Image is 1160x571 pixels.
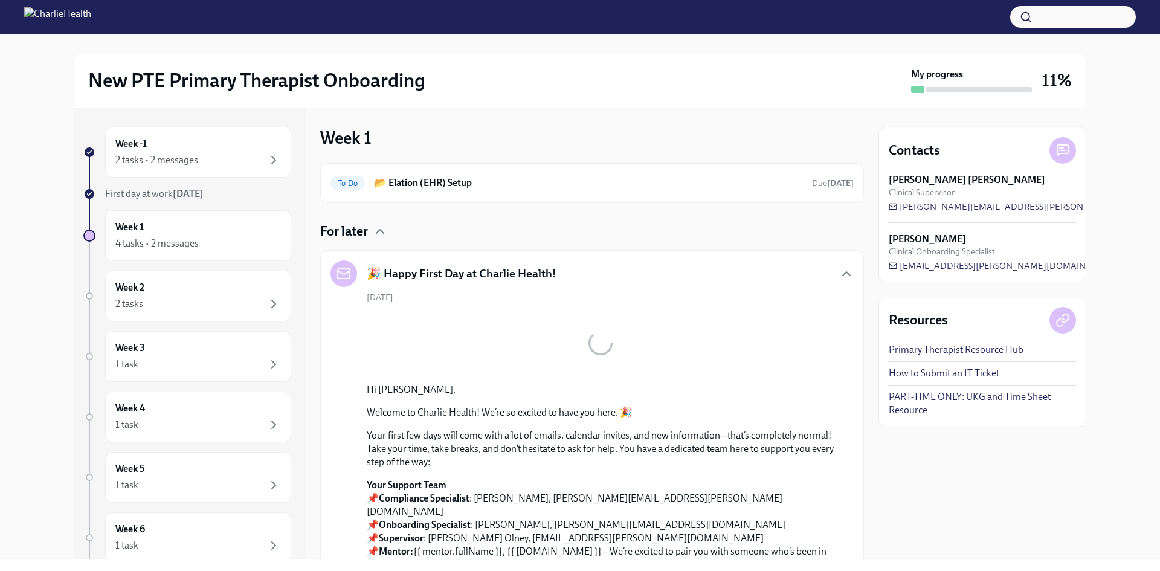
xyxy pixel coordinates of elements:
strong: Supervisor [379,532,424,544]
a: Week 51 task [83,452,291,503]
h3: 11% [1042,69,1072,91]
h6: Week 5 [115,462,145,476]
h6: Week -1 [115,137,147,150]
img: CharlieHealth [24,7,91,27]
a: Primary Therapist Resource Hub [889,343,1023,356]
h2: New PTE Primary Therapist Onboarding [88,68,425,92]
p: Your first few days will come with a lot of emails, calendar invites, and new information—that’s ... [367,429,834,469]
h4: For later [320,222,368,240]
span: To Do [330,179,365,188]
a: PART-TIME ONLY: UKG and Time Sheet Resource [889,390,1076,417]
h6: 📂 Elation (EHR) Setup [375,176,802,190]
span: [DATE] [367,292,393,303]
h5: 🎉 Happy First Day at Charlie Health! [367,266,556,282]
a: First day at work[DATE] [83,187,291,201]
a: Week 14 tasks • 2 messages [83,210,291,261]
h6: Week 1 [115,221,144,234]
div: 2 tasks • 2 messages [115,153,198,167]
a: How to Submit an IT Ticket [889,367,999,380]
h3: Week 1 [320,127,372,149]
button: Zoom image [425,313,776,373]
span: Due [812,178,854,189]
h4: Contacts [889,141,940,160]
strong: Your Support Team [367,479,446,491]
p: Hi [PERSON_NAME], [367,383,834,396]
strong: Mentor: [379,546,413,557]
strong: Compliance Specialist [379,492,469,504]
strong: [PERSON_NAME] [889,233,966,246]
strong: [PERSON_NAME] [PERSON_NAME] [889,173,1045,187]
div: For later [320,222,864,240]
div: 2 tasks [115,297,143,311]
span: Clinical Supervisor [889,187,955,198]
strong: Onboarding Specialist [379,519,471,531]
h4: Resources [889,311,948,329]
a: [EMAIL_ADDRESS][PERSON_NAME][DOMAIN_NAME] [889,260,1120,272]
a: Week 41 task [83,392,291,442]
strong: [DATE] [827,178,854,189]
a: Week -12 tasks • 2 messages [83,127,291,178]
a: To Do📂 Elation (EHR) SetupDue[DATE] [330,173,854,193]
div: 4 tasks • 2 messages [115,237,199,250]
div: 1 task [115,358,138,371]
h6: Week 4 [115,402,145,415]
h6: Week 2 [115,281,144,294]
div: 1 task [115,418,138,431]
span: Clinical Onboarding Specialist [889,246,995,257]
div: 1 task [115,539,138,552]
h6: Week 6 [115,523,145,536]
h6: Week 3 [115,341,145,355]
div: 1 task [115,479,138,492]
strong: [DATE] [173,188,204,199]
strong: My progress [911,68,963,81]
span: September 19th, 2025 10:00 [812,178,854,189]
p: Welcome to Charlie Health! We’re so excited to have you here. 🎉 [367,406,834,419]
span: First day at work [105,188,204,199]
a: Week 31 task [83,331,291,382]
a: Week 22 tasks [83,271,291,321]
a: Week 61 task [83,512,291,563]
